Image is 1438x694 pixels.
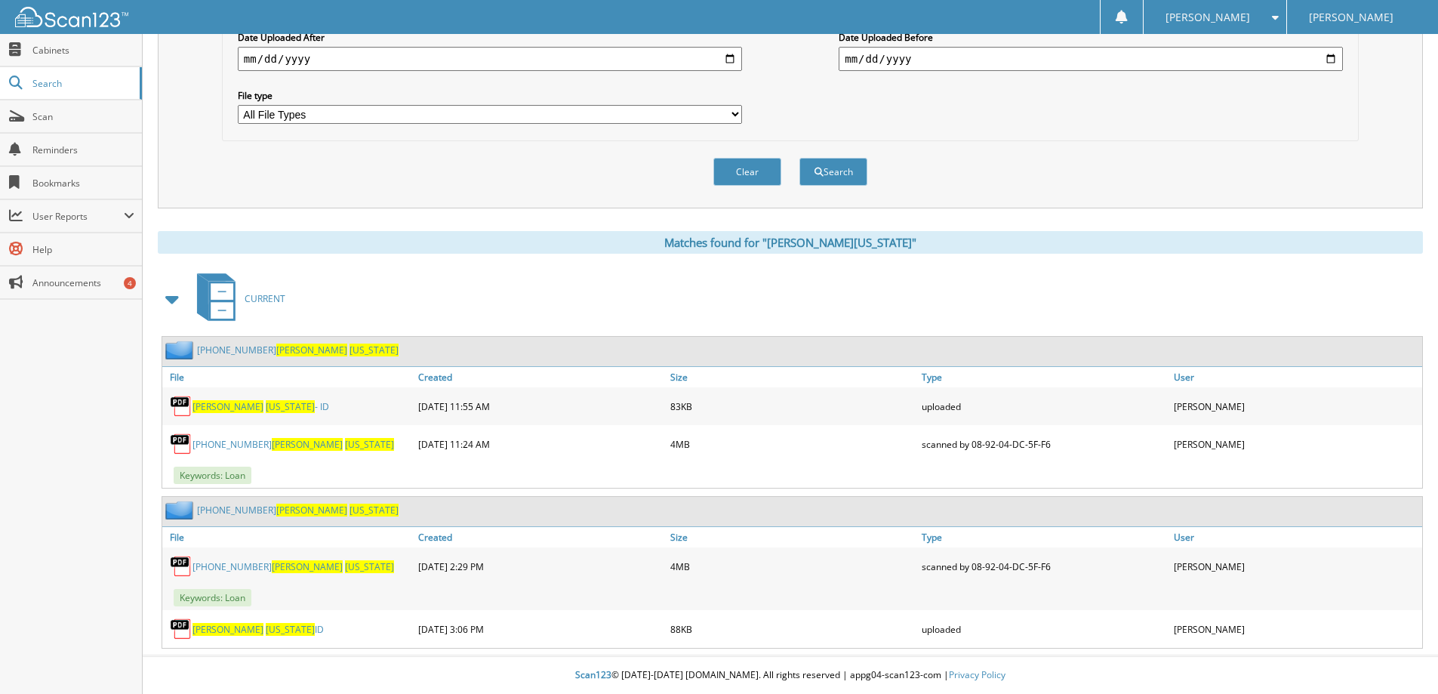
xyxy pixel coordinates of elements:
div: uploaded [918,614,1170,644]
a: [PHONE_NUMBER][PERSON_NAME] [US_STATE] [192,560,394,573]
button: Clear [713,158,781,186]
div: [DATE] 11:24 AM [414,429,667,459]
a: User [1170,367,1422,387]
span: Reminders [32,143,134,156]
a: Size [667,527,919,547]
label: File type [238,89,742,102]
span: [PERSON_NAME] [272,438,343,451]
span: Keywords: Loan [174,589,251,606]
span: CURRENT [245,292,285,305]
div: [PERSON_NAME] [1170,551,1422,581]
a: [PERSON_NAME] [US_STATE]ID [192,623,324,636]
img: PDF.png [170,433,192,455]
span: Search [32,77,132,90]
span: Bookmarks [32,177,134,190]
div: [PERSON_NAME] [1170,391,1422,421]
span: [PERSON_NAME] [276,504,347,517]
img: PDF.png [170,618,192,640]
span: [US_STATE] [349,504,399,517]
div: [PERSON_NAME] [1170,429,1422,459]
div: 4 [124,277,136,289]
div: [PERSON_NAME] [1170,614,1422,644]
a: User [1170,527,1422,547]
button: Search [799,158,867,186]
span: Scan123 [575,668,611,681]
a: Created [414,527,667,547]
span: Scan [32,110,134,123]
a: File [162,527,414,547]
a: File [162,367,414,387]
a: Privacy Policy [949,668,1005,681]
a: [PHONE_NUMBER][PERSON_NAME] [US_STATE] [197,344,399,356]
div: 4MB [667,551,919,581]
span: Keywords: Loan [174,467,251,484]
div: Matches found for "[PERSON_NAME][US_STATE]" [158,231,1423,254]
span: [PERSON_NAME] [1309,13,1393,22]
span: [PERSON_NAME] [192,400,263,413]
a: Type [918,527,1170,547]
span: [PERSON_NAME] [276,344,347,356]
a: Created [414,367,667,387]
a: [PERSON_NAME] [US_STATE]- ID [192,400,329,413]
input: start [238,47,742,71]
div: 83KB [667,391,919,421]
img: folder2.png [165,341,197,359]
a: [PHONE_NUMBER][PERSON_NAME] [US_STATE] [197,504,399,517]
div: 4MB [667,429,919,459]
a: Type [918,367,1170,387]
label: Date Uploaded Before [839,31,1343,44]
div: scanned by 08-92-04-DC-5F-F6 [918,429,1170,459]
div: 88KB [667,614,919,644]
img: scan123-logo-white.svg [15,7,128,27]
span: [US_STATE] [345,560,394,573]
div: [DATE] 11:55 AM [414,391,667,421]
label: Date Uploaded After [238,31,742,44]
span: [PERSON_NAME] [192,623,263,636]
span: [US_STATE] [266,623,315,636]
input: end [839,47,1343,71]
span: [US_STATE] [266,400,315,413]
span: [US_STATE] [349,344,399,356]
img: PDF.png [170,395,192,418]
div: © [DATE]-[DATE] [DOMAIN_NAME]. All rights reserved | appg04-scan123-com | [143,657,1438,694]
a: Size [667,367,919,387]
span: User Reports [32,210,124,223]
div: [DATE] 2:29 PM [414,551,667,581]
iframe: Chat Widget [1363,622,1438,694]
a: [PHONE_NUMBER][PERSON_NAME] [US_STATE] [192,438,394,451]
span: Announcements [32,276,134,289]
div: [DATE] 3:06 PM [414,614,667,644]
span: [PERSON_NAME] [272,560,343,573]
span: [US_STATE] [345,438,394,451]
img: folder2.png [165,501,197,520]
span: Help [32,243,134,256]
div: uploaded [918,391,1170,421]
div: scanned by 08-92-04-DC-5F-F6 [918,551,1170,581]
a: CURRENT [188,269,285,328]
span: Cabinets [32,44,134,57]
span: [PERSON_NAME] [1165,13,1250,22]
img: PDF.png [170,555,192,578]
